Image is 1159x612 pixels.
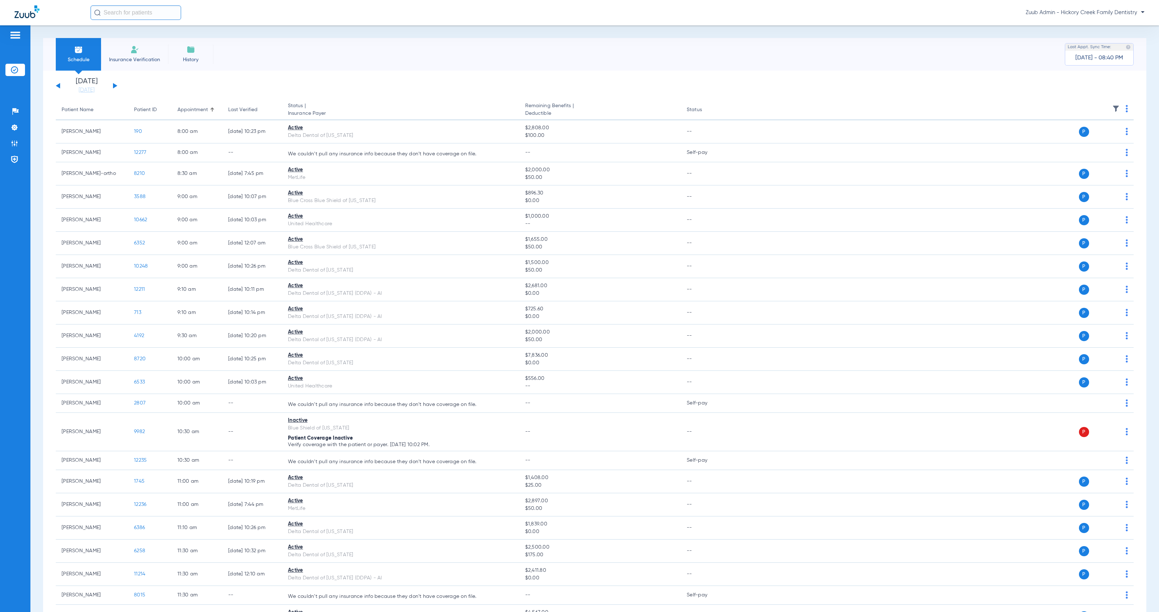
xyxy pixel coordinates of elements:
[222,324,282,348] td: [DATE] 10:20 PM
[1126,170,1128,177] img: group-dot-blue.svg
[288,166,514,174] div: Active
[172,185,222,209] td: 9:00 AM
[288,417,514,424] div: Inactive
[681,232,730,255] td: --
[1126,428,1128,435] img: group-dot-blue.svg
[56,586,128,605] td: [PERSON_NAME]
[681,413,730,451] td: --
[525,458,531,463] span: --
[56,348,128,371] td: [PERSON_NAME]
[681,209,730,232] td: --
[288,459,514,464] p: We couldn’t pull any insurance info because they don’t have coverage on file.
[134,264,148,269] span: 10248
[288,197,514,205] div: Blue Cross Blue Shield of [US_STATE]
[288,282,514,290] div: Active
[288,594,514,599] p: We couldn’t pull any insurance info because they don’t have coverage on file.
[525,520,675,528] span: $1,839.00
[288,574,514,582] div: Delta Dental of [US_STATE] (DDPA) - AI
[681,100,730,120] th: Status
[525,382,675,390] span: --
[172,255,222,278] td: 9:00 AM
[525,166,675,174] span: $2,000.00
[288,328,514,336] div: Active
[56,301,128,324] td: [PERSON_NAME]
[1079,569,1089,579] span: P
[222,394,282,413] td: --
[1079,238,1089,248] span: P
[288,528,514,536] div: Delta Dental of [US_STATE]
[222,185,282,209] td: [DATE] 10:07 PM
[177,106,208,114] div: Appointment
[56,324,128,348] td: [PERSON_NAME]
[1079,169,1089,179] span: P
[1079,546,1089,556] span: P
[1126,501,1128,508] img: group-dot-blue.svg
[1079,377,1089,387] span: P
[134,171,145,176] span: 8210
[94,9,101,16] img: Search Icon
[222,586,282,605] td: --
[1126,128,1128,135] img: group-dot-blue.svg
[681,493,730,516] td: --
[1079,354,1089,364] span: P
[56,185,128,209] td: [PERSON_NAME]
[288,567,514,574] div: Active
[525,551,675,559] span: $175.00
[1068,43,1111,51] span: Last Appt. Sync Time:
[1079,261,1089,272] span: P
[9,31,21,39] img: hamburger-icon
[228,106,276,114] div: Last Verified
[1126,216,1128,223] img: group-dot-blue.svg
[91,5,181,20] input: Search for patients
[222,120,282,143] td: [DATE] 10:23 PM
[1079,308,1089,318] span: P
[288,259,514,267] div: Active
[187,45,195,54] img: History
[62,106,93,114] div: Patient Name
[1126,457,1128,464] img: group-dot-blue.svg
[681,394,730,413] td: Self-pay
[525,236,675,243] span: $1,655.00
[681,348,730,371] td: --
[681,563,730,586] td: --
[177,106,217,114] div: Appointment
[681,185,730,209] td: --
[681,540,730,563] td: --
[172,413,222,451] td: 10:30 AM
[288,110,514,117] span: Insurance Payer
[681,586,730,605] td: Self-pay
[1126,263,1128,270] img: group-dot-blue.svg
[1079,523,1089,533] span: P
[222,162,282,185] td: [DATE] 7:45 PM
[56,278,128,301] td: [PERSON_NAME]
[172,324,222,348] td: 9:30 AM
[222,451,282,470] td: --
[56,162,128,185] td: [PERSON_NAME]-ortho
[134,106,166,114] div: Patient ID
[56,470,128,493] td: [PERSON_NAME]
[222,278,282,301] td: [DATE] 10:11 PM
[134,592,145,598] span: 8015
[172,120,222,143] td: 8:00 AM
[1126,378,1128,386] img: group-dot-blue.svg
[288,505,514,512] div: MetLife
[65,87,108,94] a: [DATE]
[681,470,730,493] td: --
[56,563,128,586] td: [PERSON_NAME]
[172,371,222,394] td: 10:00 AM
[14,5,39,18] img: Zuub Logo
[56,394,128,413] td: [PERSON_NAME]
[525,482,675,489] span: $25.00
[681,371,730,394] td: --
[1126,286,1128,293] img: group-dot-blue.svg
[1126,45,1131,50] img: last sync help info
[525,110,675,117] span: Deductible
[56,493,128,516] td: [PERSON_NAME]
[56,451,128,470] td: [PERSON_NAME]
[519,100,681,120] th: Remaining Benefits |
[56,209,128,232] td: [PERSON_NAME]
[525,592,531,598] span: --
[1126,309,1128,316] img: group-dot-blue.svg
[288,189,514,197] div: Active
[525,567,675,574] span: $2,411.80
